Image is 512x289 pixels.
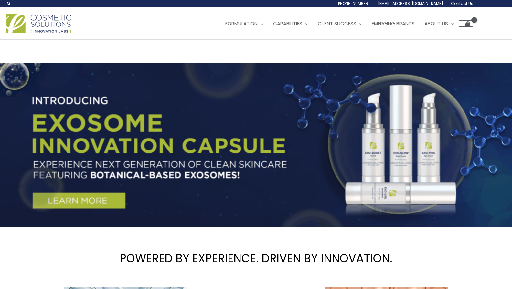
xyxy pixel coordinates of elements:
[268,14,313,33] a: Capabilities
[420,14,459,33] a: About Us
[225,20,258,27] span: Formulation
[451,1,473,6] span: Contact Us
[220,14,268,33] a: Formulation
[459,20,473,27] a: View Shopping Cart, empty
[273,20,302,27] span: Capabilities
[216,14,473,33] nav: Site Navigation
[424,20,448,27] span: About Us
[313,14,367,33] a: Client Success
[6,14,71,33] img: Cosmetic Solutions Logo
[318,20,356,27] span: Client Success
[336,1,370,6] span: [PHONE_NUMBER]
[378,1,443,6] span: [EMAIL_ADDRESS][DOMAIN_NAME]
[372,20,415,27] span: Emerging Brands
[367,14,420,33] a: Emerging Brands
[6,1,12,6] a: Search icon link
